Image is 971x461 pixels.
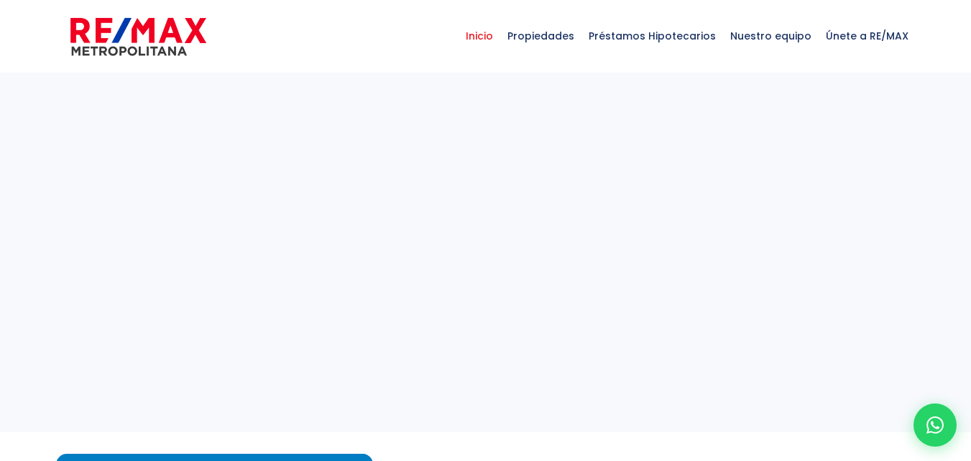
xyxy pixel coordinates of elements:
span: Préstamos Hipotecarios [581,14,723,58]
span: Propiedades [500,14,581,58]
span: Nuestro equipo [723,14,819,58]
img: remax-metropolitana-logo [70,15,206,58]
span: Únete a RE/MAX [819,14,916,58]
span: Inicio [459,14,500,58]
